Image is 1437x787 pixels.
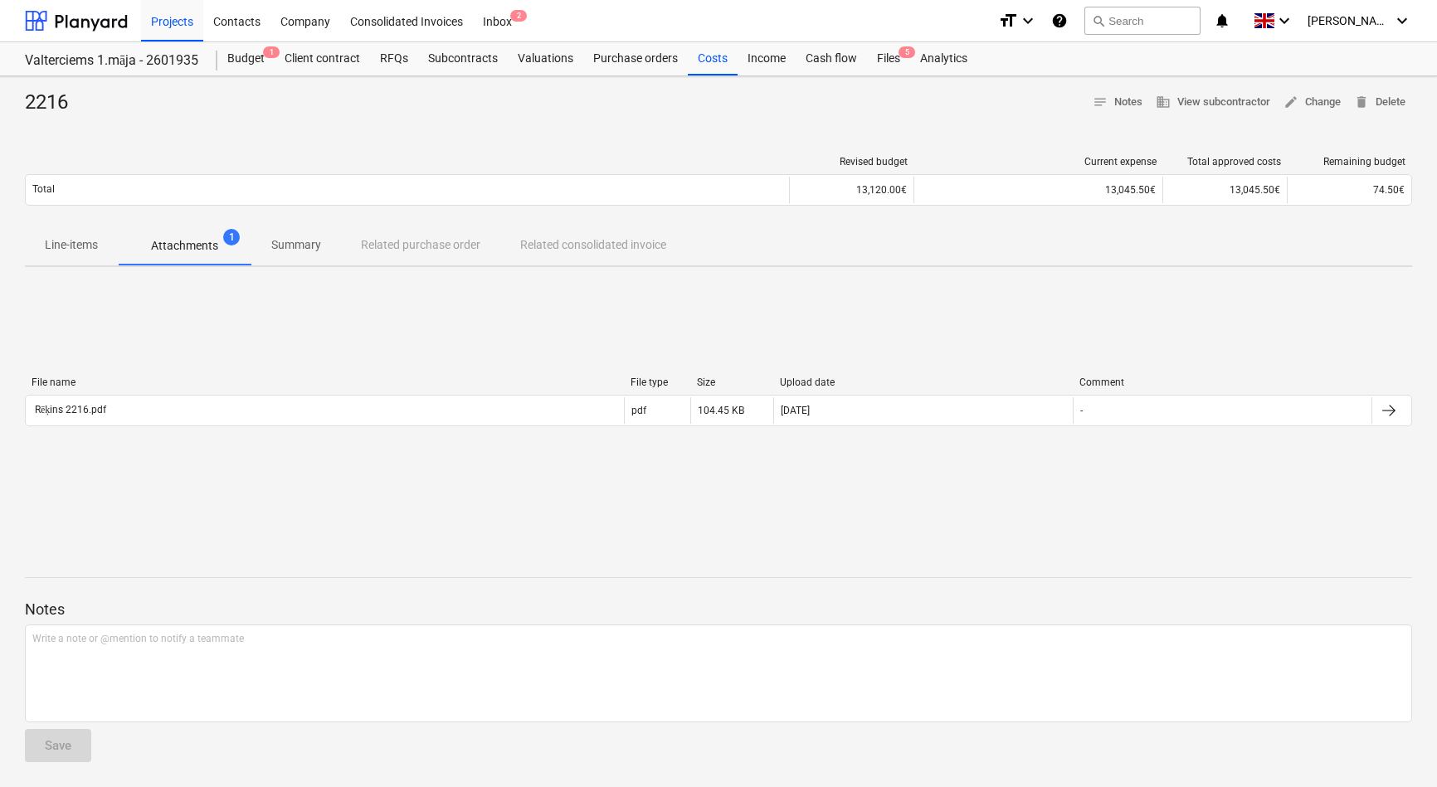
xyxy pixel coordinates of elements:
[781,405,810,416] div: [DATE]
[1214,11,1230,31] i: notifications
[631,405,646,416] div: pdf
[796,42,867,75] a: Cash flow
[1284,93,1341,112] span: Change
[910,42,977,75] a: Analytics
[899,46,915,58] span: 5
[1373,184,1405,196] span: 74.50€
[1354,93,1405,112] span: Delete
[1392,11,1412,31] i: keyboard_arrow_down
[1274,11,1294,31] i: keyboard_arrow_down
[1156,95,1171,109] span: business
[418,42,508,75] a: Subcontracts
[1284,95,1298,109] span: edit
[223,229,240,245] span: 1
[510,10,527,22] span: 2
[1294,156,1405,168] div: Remaining budget
[217,42,275,75] div: Budget
[1149,90,1277,115] button: View subcontractor
[1093,95,1108,109] span: notes
[921,184,1156,196] div: 13,045.50€
[1347,90,1412,115] button: Delete
[867,42,910,75] div: Files
[508,42,583,75] a: Valuations
[631,376,684,388] div: File type
[151,237,218,255] p: Attachments
[789,177,913,203] div: 13,120.00€
[1162,177,1287,203] div: 13,045.50€
[1051,11,1068,31] i: Knowledge base
[1277,90,1347,115] button: Change
[738,42,796,75] a: Income
[1093,93,1142,112] span: Notes
[998,11,1018,31] i: format_size
[1156,93,1270,112] span: View subcontractor
[780,376,1066,388] div: Upload date
[688,42,738,75] a: Costs
[32,404,106,416] div: Rēķins 2216.pdf
[698,405,744,416] div: 104.45 KB
[263,46,280,58] span: 1
[1354,95,1369,109] span: delete
[271,236,321,254] p: Summary
[1354,707,1437,787] iframe: Chat Widget
[1170,156,1281,168] div: Total approved costs
[1079,376,1366,388] div: Comment
[921,156,1157,168] div: Current expense
[1092,14,1105,27] span: search
[1308,14,1391,27] span: [PERSON_NAME]
[867,42,910,75] a: Files5
[370,42,418,75] a: RFQs
[275,42,370,75] a: Client contract
[697,376,767,388] div: Size
[25,600,1412,619] p: Notes
[45,236,98,254] p: Line-items
[583,42,688,75] a: Purchase orders
[796,156,908,168] div: Revised budget
[25,52,197,70] div: Valterciems 1.māja - 2601935
[1086,90,1149,115] button: Notes
[1018,11,1038,31] i: keyboard_arrow_down
[1084,7,1201,35] button: Search
[32,182,55,197] p: Total
[217,42,275,75] a: Budget1
[32,376,617,388] div: File name
[25,90,81,116] div: 2216
[1080,405,1083,416] div: -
